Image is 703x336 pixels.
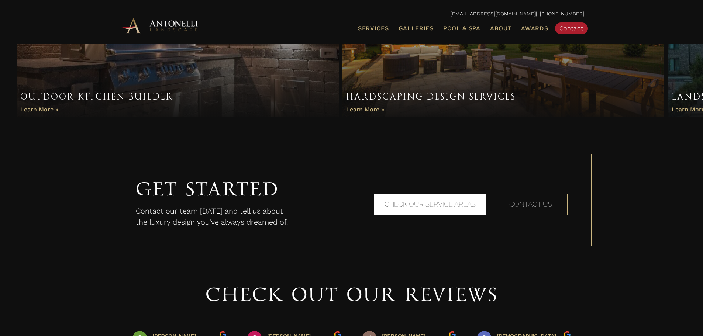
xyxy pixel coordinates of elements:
a: Galleries [396,24,437,33]
span: Services [358,25,389,31]
a: Check Our Service Areas [374,194,486,215]
span: Galleries [399,25,434,32]
a: Contact Us [494,194,568,215]
a: Services [355,24,392,33]
a: Awards [518,24,551,33]
span: Contact [559,25,583,32]
a: [EMAIL_ADDRESS][DOMAIN_NAME] [451,11,536,17]
a: Contact [555,22,588,34]
span: About [490,25,512,31]
span: Contact Us [509,200,552,208]
span: Pool & Spa [443,25,480,32]
a: About [487,24,515,33]
span: Check out our reviews [206,283,498,307]
span: Awards [521,25,548,32]
span: Get Started [136,177,279,201]
p: Contact our team [DATE] and tell us about the luxury design you've always dreamed of. [136,205,294,228]
p: | [PHONE_NUMBER] [119,9,584,19]
a: Pool & Spa [440,24,483,33]
span: Check Our Service Areas [385,200,476,208]
img: Antonelli Horizontal Logo [119,15,200,36]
